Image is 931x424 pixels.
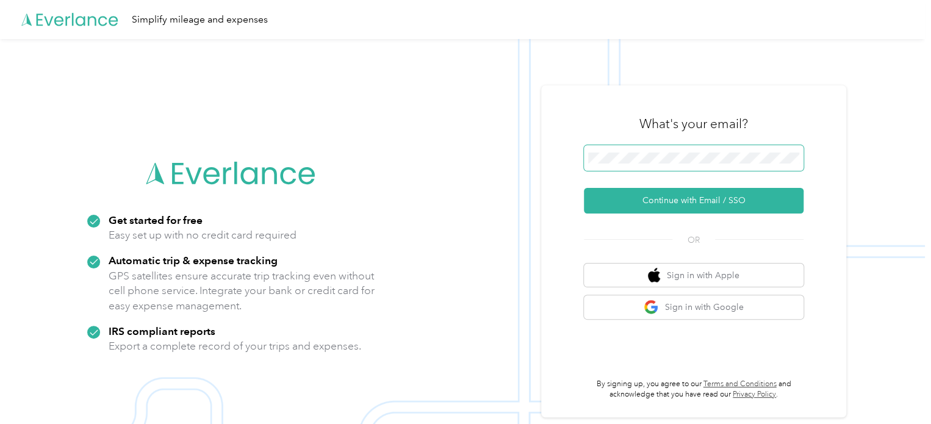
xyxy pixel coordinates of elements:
[584,188,803,214] button: Continue with Email / SSO
[648,268,660,283] img: apple logo
[639,115,748,132] h3: What's your email?
[644,300,659,315] img: google logo
[584,379,803,400] p: By signing up, you agree to our and acknowledge that you have read our .
[132,12,268,27] div: Simplify mileage and expenses
[584,295,803,319] button: google logoSign in with Google
[703,379,777,389] a: Terms and Conditions
[109,268,375,314] p: GPS satellites ensure accurate trip tracking even without cell phone service. Integrate your bank...
[109,339,361,354] p: Export a complete record of your trips and expenses.
[109,254,278,267] strong: Automatic trip & expense tracking
[672,234,715,246] span: OR
[584,264,803,287] button: apple logoSign in with Apple
[109,228,297,243] p: Easy set up with no credit card required
[109,214,203,226] strong: Get started for free
[109,325,215,337] strong: IRS compliant reports
[733,390,776,399] a: Privacy Policy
